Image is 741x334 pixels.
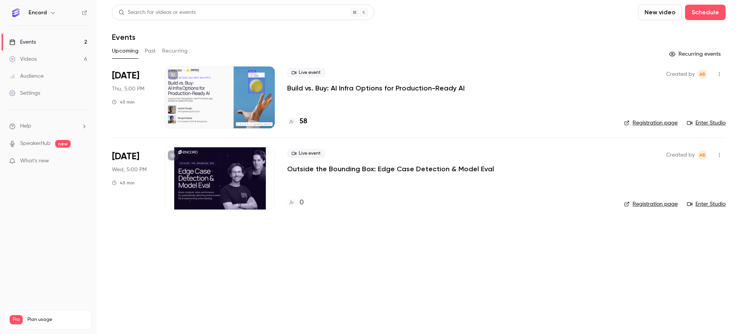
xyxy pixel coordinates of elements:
a: 58 [287,116,307,127]
div: Aug 28 Thu, 5:00 PM (Europe/London) [112,66,152,128]
h4: 0 [299,198,304,208]
button: Recurring [162,45,188,57]
div: Events [9,38,36,46]
span: [DATE] [112,150,139,163]
span: Pro [10,315,23,324]
button: Past [145,45,156,57]
button: Upcoming [112,45,139,57]
a: 0 [287,198,304,208]
div: 45 min [112,99,135,105]
span: AB [699,150,705,160]
a: Build vs. Buy: AI Infra Options for Production-Ready AI [287,83,465,93]
h1: Events [112,32,135,42]
div: Sep 10 Wed, 5:00 PM (Europe/London) [112,147,152,209]
div: Settings [9,89,40,97]
h4: 58 [299,116,307,127]
div: Videos [9,55,37,63]
span: Help [20,122,31,130]
span: Created by [666,150,695,160]
span: new [55,140,71,148]
a: Registration page [624,119,678,127]
span: Live event [287,149,325,158]
span: AB [699,70,705,79]
span: Annabel Benjamin [698,150,707,160]
a: Enter Studio [687,119,726,127]
li: help-dropdown-opener [9,122,87,130]
div: Audience [9,72,44,80]
a: SpeakerHub [20,140,51,148]
a: Outside the Bounding Box: Edge Case Detection & Model Eval [287,164,494,174]
span: Plan usage [27,317,87,323]
a: Registration page [624,200,678,208]
span: Wed, 5:00 PM [112,166,147,174]
span: [DATE] [112,70,139,82]
div: 45 min [112,180,135,186]
span: Created by [666,70,695,79]
a: Enter Studio [687,200,726,208]
div: Search for videos or events [118,9,196,17]
img: Encord [10,7,22,19]
button: New video [638,5,682,20]
span: Annabel Benjamin [698,70,707,79]
span: Live event [287,68,325,77]
span: Thu, 5:00 PM [112,85,144,93]
span: What's new [20,157,49,165]
button: Schedule [685,5,726,20]
h6: Encord [29,9,47,17]
button: Recurring events [666,48,726,60]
